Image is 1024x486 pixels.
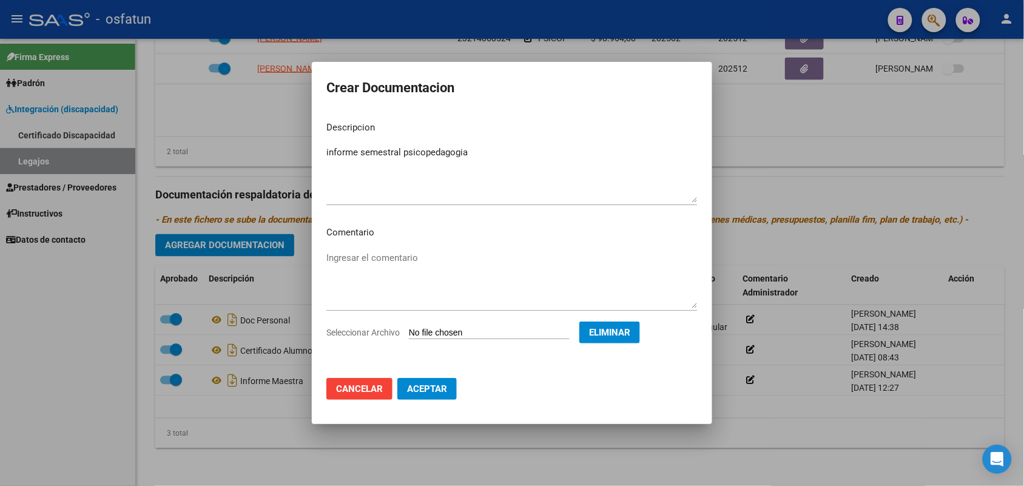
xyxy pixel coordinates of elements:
span: Cancelar [336,383,383,394]
h2: Crear Documentacion [326,76,698,100]
span: Eliminar [589,327,630,338]
p: Comentario [326,226,698,240]
button: Eliminar [579,322,640,343]
p: Descripcion [326,121,698,135]
span: Aceptar [407,383,447,394]
button: Cancelar [326,378,392,400]
span: Seleccionar Archivo [326,328,400,337]
div: Open Intercom Messenger [983,445,1012,474]
button: Aceptar [397,378,457,400]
